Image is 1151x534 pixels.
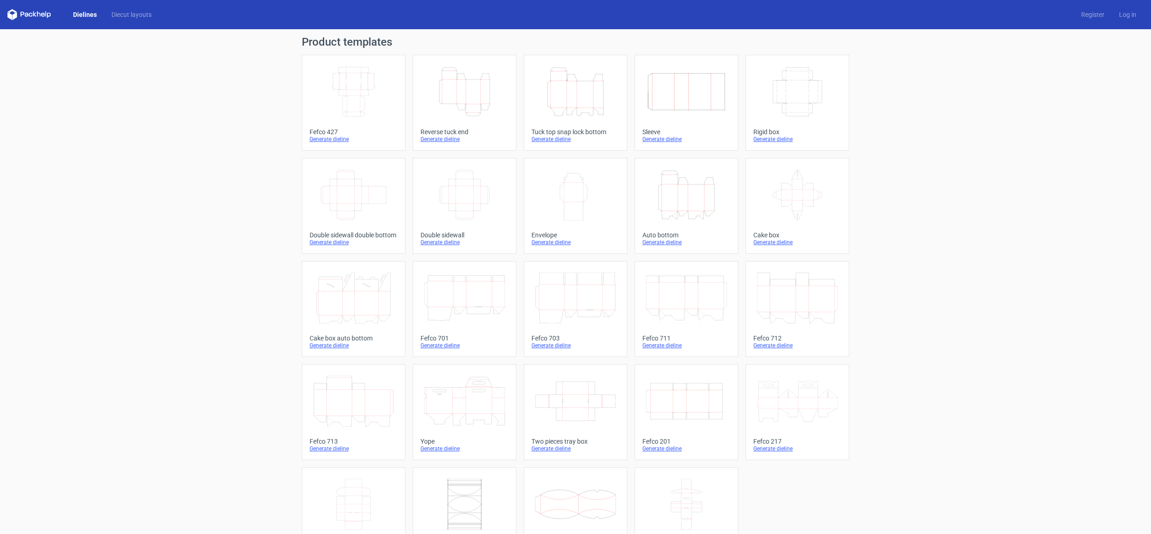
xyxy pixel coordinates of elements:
a: Fefco 217Generate dieline [746,364,849,460]
a: Fefco 701Generate dieline [413,261,516,357]
a: EnvelopeGenerate dieline [524,158,627,254]
div: Fefco 701 [420,335,509,342]
div: Reverse tuck end [420,128,509,136]
a: Diecut layouts [104,10,159,19]
a: Register [1074,10,1112,19]
div: Sleeve [642,128,731,136]
div: Generate dieline [642,136,731,143]
div: Auto bottom [642,231,731,239]
div: Generate dieline [310,445,398,452]
a: Cake box auto bottomGenerate dieline [302,261,405,357]
a: Fefco 712Generate dieline [746,261,849,357]
a: Double sidewall double bottomGenerate dieline [302,158,405,254]
a: Fefco 201Generate dieline [635,364,738,460]
div: Generate dieline [753,136,841,143]
div: Fefco 711 [642,335,731,342]
div: Generate dieline [642,342,731,349]
div: Fefco 713 [310,438,398,445]
div: Yope [420,438,509,445]
div: Envelope [531,231,620,239]
div: Generate dieline [310,136,398,143]
div: Generate dieline [420,342,509,349]
div: Generate dieline [531,136,620,143]
div: Fefco 427 [310,128,398,136]
a: Cake boxGenerate dieline [746,158,849,254]
div: Tuck top snap lock bottom [531,128,620,136]
div: Generate dieline [531,239,620,246]
div: Double sidewall double bottom [310,231,398,239]
a: Fefco 711Generate dieline [635,261,738,357]
h1: Product templates [302,37,850,47]
a: Two pieces tray boxGenerate dieline [524,364,627,460]
div: Generate dieline [420,239,509,246]
div: Double sidewall [420,231,509,239]
div: Cake box [753,231,841,239]
a: Fefco 713Generate dieline [302,364,405,460]
a: Rigid boxGenerate dieline [746,55,849,151]
div: Generate dieline [420,445,509,452]
div: Generate dieline [753,342,841,349]
div: Fefco 217 [753,438,841,445]
a: YopeGenerate dieline [413,364,516,460]
a: Auto bottomGenerate dieline [635,158,738,254]
a: Reverse tuck endGenerate dieline [413,55,516,151]
a: SleeveGenerate dieline [635,55,738,151]
a: Log in [1112,10,1144,19]
a: Dielines [66,10,104,19]
div: Generate dieline [531,342,620,349]
div: Rigid box [753,128,841,136]
div: Generate dieline [753,239,841,246]
a: Fefco 703Generate dieline [524,261,627,357]
div: Fefco 703 [531,335,620,342]
a: Fefco 427Generate dieline [302,55,405,151]
div: Generate dieline [753,445,841,452]
div: Generate dieline [531,445,620,452]
div: Generate dieline [310,342,398,349]
div: Cake box auto bottom [310,335,398,342]
a: Double sidewallGenerate dieline [413,158,516,254]
div: Fefco 201 [642,438,731,445]
a: Tuck top snap lock bottomGenerate dieline [524,55,627,151]
div: Generate dieline [642,239,731,246]
div: Two pieces tray box [531,438,620,445]
div: Fefco 712 [753,335,841,342]
div: Generate dieline [642,445,731,452]
div: Generate dieline [420,136,509,143]
div: Generate dieline [310,239,398,246]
